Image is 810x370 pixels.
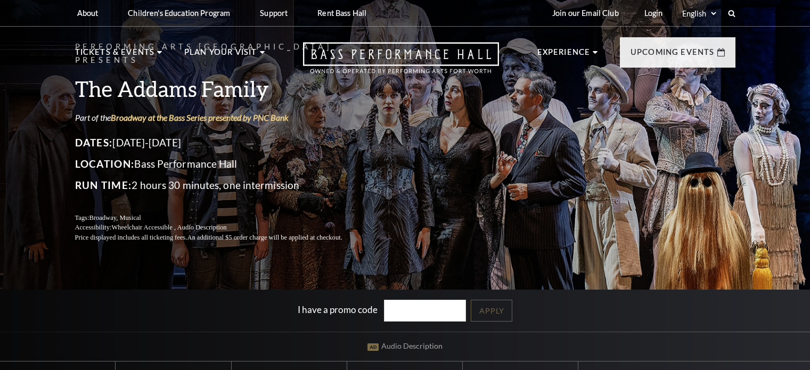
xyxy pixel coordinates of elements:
select: Select: [680,9,718,19]
p: Upcoming Events [631,46,715,65]
p: Support [260,9,288,18]
p: Part of the [75,112,368,124]
span: Location: [75,158,135,170]
p: Price displayed includes all ticketing fees. [75,233,368,243]
p: Plan Your Visit [184,46,257,65]
p: Accessibility: [75,223,368,233]
p: Children's Education Program [128,9,230,18]
p: About [77,9,99,18]
p: Tags: [75,213,368,223]
span: Wheelchair Accessible , Audio Description [111,224,226,231]
p: Experience [537,46,591,65]
span: Run Time: [75,179,132,191]
p: [DATE]-[DATE] [75,134,368,151]
span: Broadway, Musical [89,214,141,221]
span: Dates: [75,136,113,149]
p: 2 hours 30 minutes, one intermission [75,177,368,194]
p: Rent Bass Hall [317,9,366,18]
label: I have a promo code [298,304,378,315]
p: Bass Performance Hall [75,155,368,172]
a: Broadway at the Bass Series presented by PNC Bank [111,112,289,122]
h3: The Addams Family [75,75,368,102]
span: An additional $5 order charge will be applied at checkout. [187,234,342,241]
p: Tickets & Events [75,46,155,65]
